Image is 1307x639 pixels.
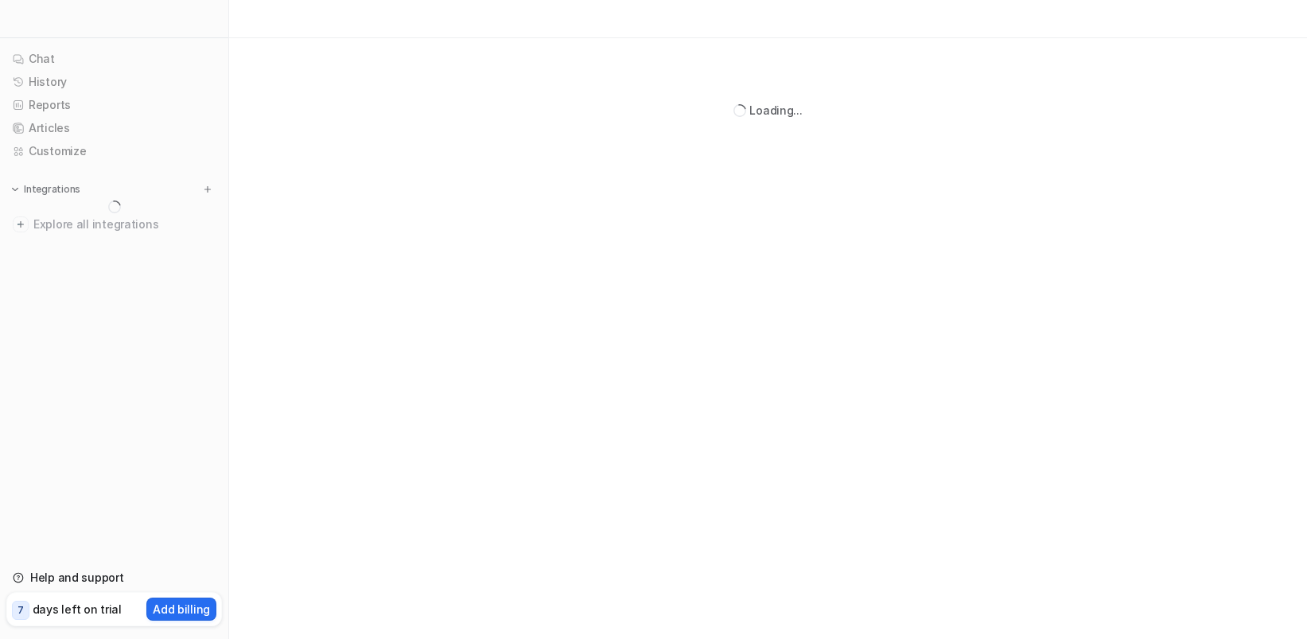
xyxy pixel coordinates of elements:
a: Explore all integrations [6,213,222,236]
p: Add billing [153,601,210,618]
p: Integrations [24,183,80,196]
p: 7 [18,603,24,618]
img: menu_add.svg [202,184,213,195]
div: Loading... [749,102,802,119]
p: days left on trial [33,601,122,618]
a: Articles [6,117,222,139]
a: Chat [6,48,222,70]
span: Explore all integrations [33,212,216,237]
a: Reports [6,94,222,116]
a: Help and support [6,567,222,589]
img: expand menu [10,184,21,195]
a: History [6,71,222,93]
button: Integrations [6,181,85,197]
img: explore all integrations [13,216,29,232]
button: Add billing [146,598,216,621]
a: Customize [6,140,222,162]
